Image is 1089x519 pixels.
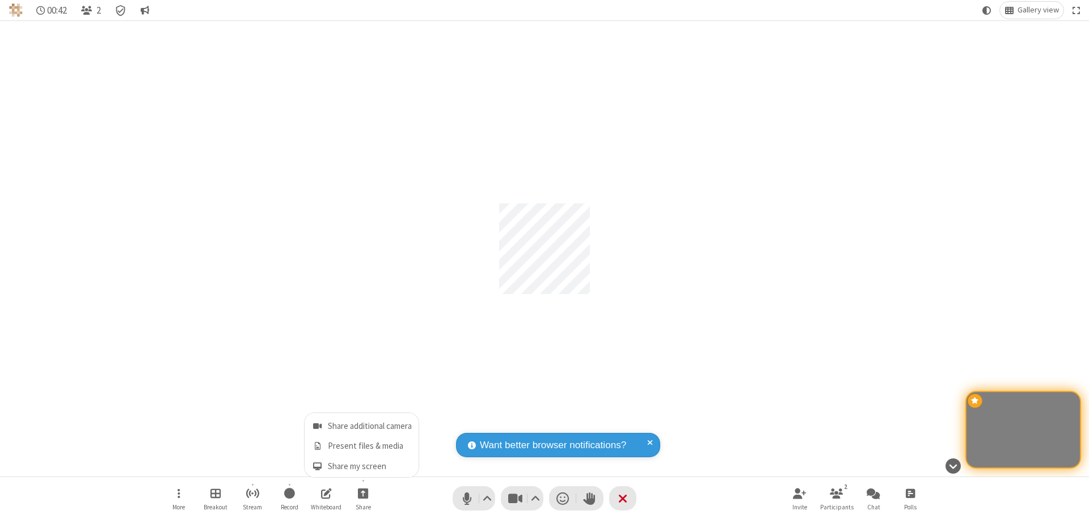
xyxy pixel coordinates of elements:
span: Invite [792,504,807,511]
button: Raise hand [576,486,603,511]
span: Polls [904,504,917,511]
button: Open menu [346,482,380,514]
div: Meeting details Encryption enabled [110,2,132,19]
button: Start streaming [235,482,269,514]
button: Open poll [893,482,927,514]
button: End or leave meeting [609,486,636,511]
button: Open participant list [820,482,854,514]
span: Participants [820,504,854,511]
button: Fullscreen [1068,2,1085,19]
button: Present files & media [305,435,419,455]
span: 2 [96,5,101,16]
span: Share [356,504,371,511]
span: Share additional camera [328,422,412,431]
button: Open shared whiteboard [309,482,343,514]
button: Hide [941,452,965,479]
button: Video setting [528,486,543,511]
button: Change layout [1000,2,1063,19]
div: Timer [32,2,72,19]
span: Whiteboard [311,504,341,511]
button: Start recording [272,482,306,514]
span: Gallery view [1018,6,1059,15]
button: Open chat [856,482,890,514]
button: Send a reaction [549,486,576,511]
span: Breakout [204,504,227,511]
span: Share my screen [328,462,412,471]
button: Conversation [136,2,154,19]
span: Want better browser notifications? [480,438,626,453]
button: Mute (⌘+Shift+A) [453,486,495,511]
button: Share additional camera [305,413,419,435]
button: Stop video (⌘+Shift+V) [501,486,543,511]
button: Using system theme [978,2,996,19]
span: Chat [867,504,880,511]
span: 00:42 [47,5,67,16]
button: Open participant list [76,2,105,19]
span: Stream [243,504,262,511]
span: Present files & media [328,441,412,451]
button: Manage Breakout Rooms [199,482,233,514]
span: More [172,504,185,511]
button: Open menu [162,482,196,514]
span: Record [281,504,298,511]
button: Share my screen [305,455,419,477]
div: 2 [841,482,851,492]
img: QA Selenium DO NOT DELETE OR CHANGE [9,3,23,17]
button: Invite participants (⌘+Shift+I) [783,482,817,514]
button: Audio settings [480,486,495,511]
